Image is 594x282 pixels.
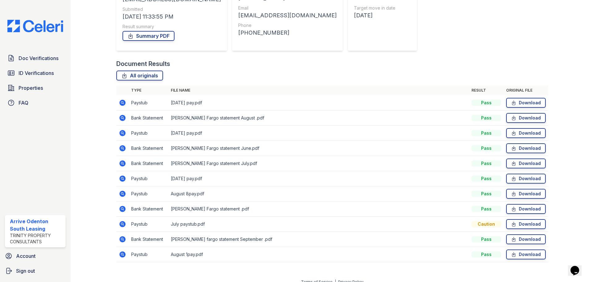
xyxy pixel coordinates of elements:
td: [PERSON_NAME] fargo statement September .pdf [168,232,469,247]
th: Original file [504,85,548,95]
td: Paystub [129,217,168,232]
th: Result [469,85,504,95]
a: Sign out [2,265,68,277]
a: Download [506,234,546,244]
a: Properties [5,82,66,94]
td: [PERSON_NAME] Fargo statement July.pdf [168,156,469,171]
th: Type [129,85,168,95]
span: Sign out [16,267,35,275]
td: [PERSON_NAME] Fargo statement June.pdf [168,141,469,156]
span: ID Verifications [19,69,54,77]
div: Trinity Property Consultants [10,232,63,245]
a: Download [506,204,546,214]
iframe: chat widget [568,257,588,276]
td: Paystub [129,126,168,141]
th: File name [168,85,469,95]
td: July paystub.pdf [168,217,469,232]
div: [DATE] 11:33:55 PM [123,12,221,21]
img: CE_Logo_Blue-a8612792a0a2168367f1c8372b55b34899dd931a85d93a1a3d3e32e68fde9ad4.png [2,20,68,32]
a: All originals [116,71,163,80]
div: Pass [471,176,501,182]
a: Summary PDF [123,31,174,41]
div: Pass [471,206,501,212]
a: Download [506,143,546,153]
a: Doc Verifications [5,52,66,64]
div: Pass [471,251,501,258]
td: Paystub [129,186,168,202]
div: Target move in date [354,5,410,11]
td: Bank Statement [129,111,168,126]
a: Download [506,219,546,229]
a: Download [506,249,546,259]
div: Submitted [123,6,221,12]
td: [PERSON_NAME] Fargo statement .pdf [168,202,469,217]
div: [PHONE_NUMBER] [238,28,337,37]
td: [DATE] pay.pdf [168,171,469,186]
a: Download [506,174,546,184]
div: Arrive Odenton South Leasing [10,218,63,232]
span: Doc Verifications [19,54,58,62]
a: Download [506,98,546,108]
div: Pass [471,191,501,197]
td: Paystub [129,247,168,262]
a: Download [506,158,546,168]
span: Properties [19,84,43,92]
div: Result summary [123,24,221,30]
div: Pass [471,100,501,106]
div: Pass [471,130,501,136]
td: August 1pay.pdf [168,247,469,262]
a: Download [506,128,546,138]
td: August 8pay.pdf [168,186,469,202]
a: FAQ [5,97,66,109]
td: [PERSON_NAME] Fargo statement August .pdf [168,111,469,126]
span: Account [16,252,36,260]
td: Bank Statement [129,141,168,156]
td: Paystub [129,171,168,186]
div: Pass [471,236,501,242]
td: [DATE] pay.pdf [168,95,469,111]
div: Pass [471,160,501,167]
div: Phone [238,22,337,28]
td: Bank Statement [129,156,168,171]
a: Download [506,189,546,199]
td: Bank Statement [129,202,168,217]
a: Account [2,250,68,262]
a: ID Verifications [5,67,66,79]
div: Caution [471,221,501,227]
div: [EMAIL_ADDRESS][DOMAIN_NAME] [238,11,337,20]
td: [DATE] pay.pdf [168,126,469,141]
div: Document Results [116,59,170,68]
td: Paystub [129,95,168,111]
td: Bank Statement [129,232,168,247]
div: [DATE] [354,11,410,20]
a: Download [506,113,546,123]
div: Email [238,5,337,11]
span: FAQ [19,99,28,106]
div: Pass [471,115,501,121]
div: Pass [471,145,501,151]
